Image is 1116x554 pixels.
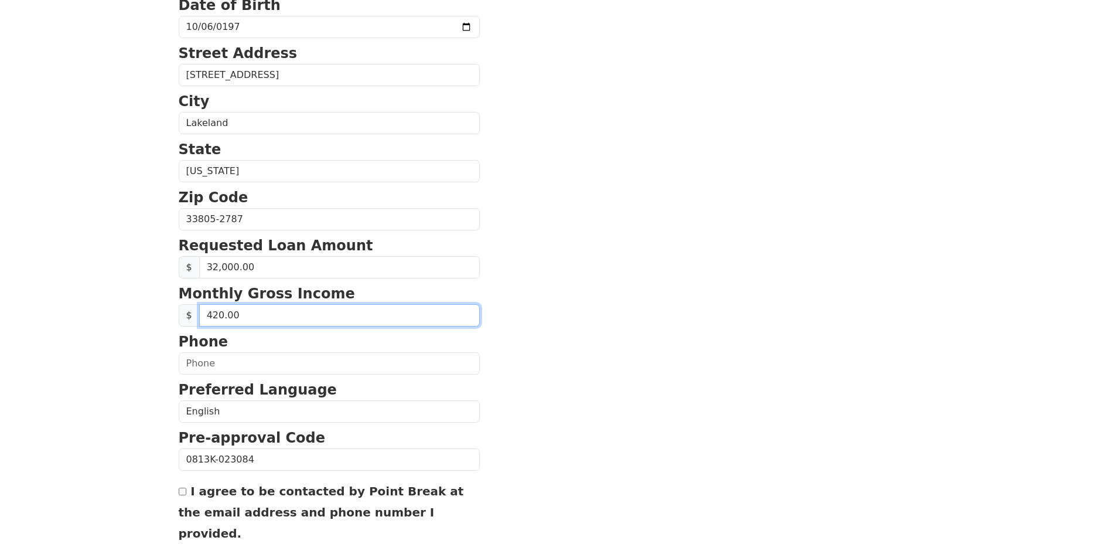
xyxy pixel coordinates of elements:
[179,93,210,110] strong: City
[179,430,326,446] strong: Pre-approval Code
[179,189,248,206] strong: Zip Code
[179,112,480,134] input: City
[179,484,464,541] label: I agree to be contacted by Point Break at the email address and phone number I provided.
[179,448,480,471] input: Pre-approval Code
[199,304,480,327] input: 0.00
[179,64,480,86] input: Street Address
[179,208,480,230] input: Zip Code
[179,45,298,62] strong: Street Address
[179,141,221,158] strong: State
[179,283,480,304] p: Monthly Gross Income
[179,352,480,375] input: Phone
[179,382,337,398] strong: Preferred Language
[179,334,228,350] strong: Phone
[199,256,480,278] input: Requested Loan Amount
[179,237,373,254] strong: Requested Loan Amount
[179,256,200,278] span: $
[179,304,200,327] span: $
